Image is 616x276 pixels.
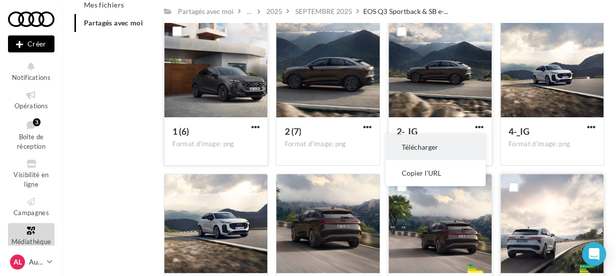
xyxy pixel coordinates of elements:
span: AL [13,257,22,267]
button: Notifications [8,59,54,83]
span: Opérations [14,102,48,110]
span: Mes fichiers [84,0,124,9]
div: Format d'image: png [509,140,596,149]
span: 2 (7) [284,126,301,137]
span: Notifications [12,73,50,81]
div: Format d'image: png [172,140,259,149]
button: Copier l'URL [386,160,486,186]
span: Campagnes [13,209,49,217]
div: Partagés avec moi [178,6,234,16]
span: Médiathèque [11,238,51,246]
span: EOS Q3 Sportback & SB e-... [363,6,448,16]
a: Visibilité en ligne [8,156,54,190]
span: 1 (6) [172,126,189,137]
a: Opérations [8,87,54,112]
span: Boîte de réception [17,133,45,150]
span: 4-_IG [509,126,530,137]
div: Nouvelle campagne [8,35,54,52]
a: AL Audi LAON [8,253,54,272]
span: 2-_IG [397,126,418,137]
div: 2025 [266,6,282,16]
div: Open Intercom Messenger [582,242,606,266]
div: ... [245,4,253,18]
div: 3 [33,118,40,126]
span: Visibilité en ligne [13,171,48,188]
div: SEPTEMBRE 2025 [295,6,352,16]
a: Médiathèque [8,223,54,248]
a: Campagnes [8,194,54,219]
p: Audi LAON [29,257,43,267]
a: Boîte de réception3 [8,116,54,153]
button: Créer [8,35,54,52]
button: Télécharger [386,134,486,160]
div: Format d'image: png [284,140,371,149]
span: Partagés avec moi [84,18,143,27]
